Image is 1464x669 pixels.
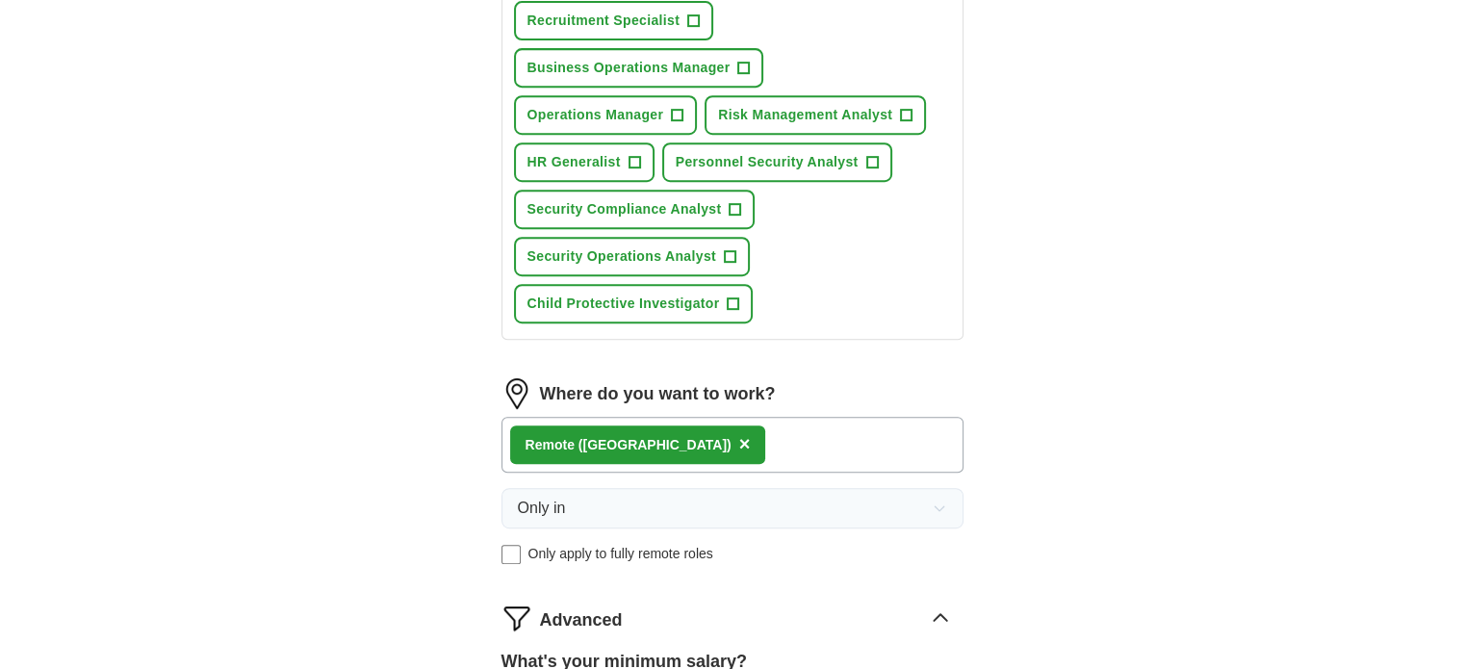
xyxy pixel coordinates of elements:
button: Only in [501,488,963,528]
button: Operations Manager [514,95,698,135]
button: Risk Management Analyst [705,95,926,135]
span: × [739,433,751,454]
img: location.png [501,378,532,409]
span: Advanced [540,607,623,633]
span: Security Compliance Analyst [527,199,722,219]
button: Personnel Security Analyst [662,142,892,182]
span: Business Operations Manager [527,58,731,78]
span: Operations Manager [527,105,664,125]
button: × [739,430,751,459]
span: Personnel Security Analyst [676,152,859,172]
span: Recruitment Specialist [527,11,681,31]
span: Child Protective Investigator [527,294,720,314]
button: Business Operations Manager [514,48,764,88]
span: Risk Management Analyst [718,105,892,125]
span: Security Operations Analyst [527,246,716,267]
button: Recruitment Specialist [514,1,714,40]
span: HR Generalist [527,152,621,172]
span: Only in [518,497,566,520]
button: Security Compliance Analyst [514,190,756,229]
div: Remote ([GEOGRAPHIC_DATA]) [526,435,732,455]
button: Child Protective Investigator [514,284,754,323]
input: Only apply to fully remote roles [501,545,521,564]
img: filter [501,603,532,633]
button: HR Generalist [514,142,655,182]
span: Only apply to fully remote roles [528,544,713,564]
label: Where do you want to work? [540,381,776,407]
button: Security Operations Analyst [514,237,750,276]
